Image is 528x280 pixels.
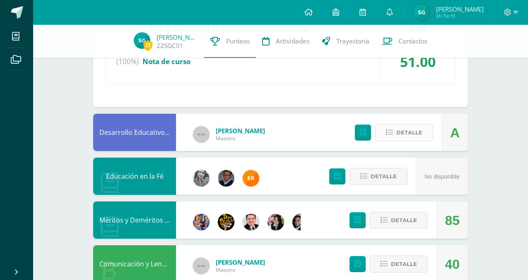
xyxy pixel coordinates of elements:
[398,37,427,45] span: Contactos
[218,214,234,230] img: eda3c0d1caa5ac1a520cf0290d7c6ae4.png
[226,37,250,45] span: Punteos
[256,25,316,58] a: Actividades
[391,213,417,228] span: Detalle
[436,5,484,13] span: [PERSON_NAME]
[276,37,309,45] span: Actividades
[116,46,139,77] span: (100%)
[391,256,417,272] span: Detalle
[316,25,376,58] a: Trayectoria
[243,170,259,187] img: 890e40971ad6f46e050b48f7f5834b7c.png
[93,201,176,239] div: Méritos y Deméritos 2do. Primaria ¨A¨
[193,126,210,143] img: 60x60
[413,4,430,21] img: edf210aafcfe2101759cb60a102781dc.png
[371,169,397,184] span: Detalle
[292,214,309,230] img: 7bd163c6daa573cac875167af135d202.png
[375,124,433,141] button: Detalle
[157,33,198,41] a: [PERSON_NAME]
[336,37,369,45] span: Trayectoria
[204,25,256,58] a: Punteos
[216,258,265,266] span: [PERSON_NAME]
[243,214,259,230] img: 57933e79c0f622885edf5cfea874362b.png
[157,41,183,50] a: 22SGC01
[400,52,436,71] span: 51.00
[93,158,176,195] div: Educación en la Fé
[93,114,176,151] div: Desarrollo Educativo y Proyecto de Vida
[376,25,434,58] a: Contactos
[216,127,265,135] span: [PERSON_NAME]
[218,170,234,187] img: 9adf4abd3343e67a6939aa44e99abb31.png
[436,12,484,19] span: Mi Perfil
[268,214,284,230] img: 282f7266d1216b456af8b3d5ef4bcc50.png
[350,168,407,185] button: Detalle
[193,170,210,187] img: cba4c69ace659ae4cf02a5761d9a2473.png
[424,173,460,180] span: No disponible
[216,135,265,142] span: Maestro
[193,258,210,274] img: 60x60
[370,256,428,273] button: Detalle
[370,212,428,229] button: Detalle
[216,266,265,273] span: Maestro
[396,125,422,140] span: Detalle
[142,57,190,66] span: Nota de curso
[450,114,460,151] div: A
[445,202,460,239] div: 85
[193,214,210,230] img: 3f4c0a665c62760dc8d25f6423ebedea.png
[134,32,150,49] img: edf210aafcfe2101759cb60a102781dc.png
[143,40,152,50] span: 21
